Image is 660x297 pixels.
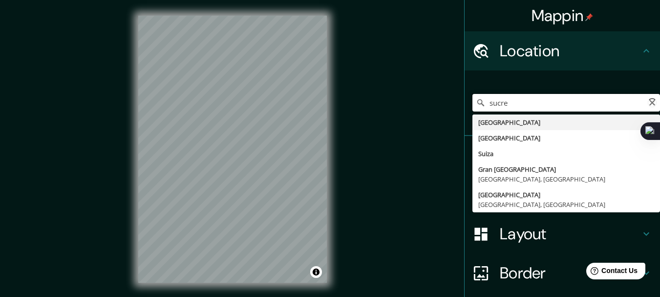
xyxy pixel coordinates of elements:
button: Toggle attribution [310,266,322,278]
div: Pins [465,136,660,175]
h4: Location [500,41,640,61]
div: [GEOGRAPHIC_DATA] [478,133,654,143]
h4: Mappin [532,6,594,25]
div: [GEOGRAPHIC_DATA], [GEOGRAPHIC_DATA] [478,200,654,209]
img: pin-icon.png [585,13,593,21]
canvas: Map [138,16,327,283]
div: Suiza [478,149,654,159]
input: Pick your city or area [472,94,660,112]
div: Style [465,175,660,214]
div: Border [465,253,660,293]
h4: Layout [500,224,640,244]
div: [GEOGRAPHIC_DATA] [478,190,654,200]
div: [GEOGRAPHIC_DATA] [478,117,654,127]
div: Layout [465,214,660,253]
div: Location [465,31,660,70]
h4: Border [500,263,640,283]
iframe: Help widget launcher [573,259,649,286]
div: Gran [GEOGRAPHIC_DATA] [478,164,654,174]
div: [GEOGRAPHIC_DATA], [GEOGRAPHIC_DATA] [478,174,654,184]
